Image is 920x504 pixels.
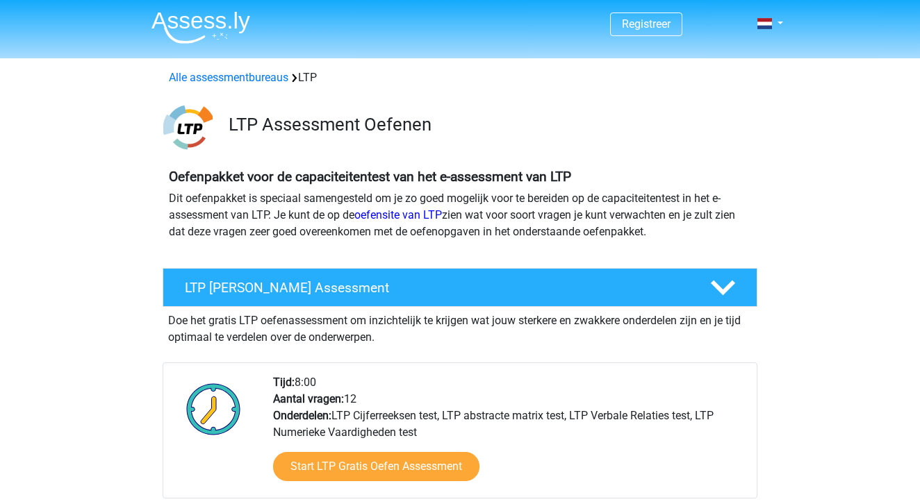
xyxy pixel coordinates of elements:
b: Tijd: [273,376,295,389]
a: Alle assessmentbureaus [169,71,288,84]
div: 8:00 12 LTP Cijferreeksen test, LTP abstracte matrix test, LTP Verbale Relaties test, LTP Numerie... [263,374,756,498]
a: oefensite van LTP [354,208,442,221]
b: Aantal vragen: [273,392,344,405]
h3: LTP Assessment Oefenen [229,114,746,135]
a: LTP [PERSON_NAME] Assessment [157,268,763,307]
b: Oefenpakket voor de capaciteitentest van het e-assessment van LTP [169,169,571,185]
b: Onderdelen: [273,409,331,422]
a: Start LTP Gratis Oefen Assessment [273,452,479,481]
img: ltp.png [163,103,213,152]
img: Assessly [151,11,250,44]
img: Klok [179,374,249,444]
div: Doe het gratis LTP oefenassessment om inzichtelijk te krijgen wat jouw sterkere en zwakkere onder... [163,307,757,346]
h4: LTP [PERSON_NAME] Assessment [185,280,688,296]
a: Registreer [622,17,671,31]
p: Dit oefenpakket is speciaal samengesteld om je zo goed mogelijk voor te bereiden op de capaciteit... [169,190,751,240]
div: LTP [163,69,757,86]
